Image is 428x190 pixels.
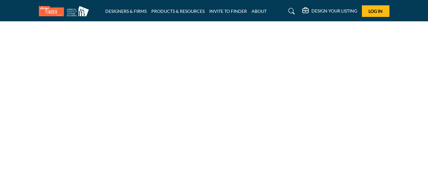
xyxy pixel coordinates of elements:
[209,8,247,14] a: INVITE TO FINDER
[302,8,357,15] div: DESIGN YOUR LISTING
[39,6,92,16] img: site Logo
[368,8,383,14] span: Log In
[105,8,147,14] a: DESIGNERS & FIRMS
[151,8,205,14] a: PRODUCTS & RESOURCES
[362,5,389,17] button: Log In
[252,8,267,14] a: ABOUT
[311,8,357,14] h5: DESIGN YOUR LISTING
[282,6,299,16] a: Search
